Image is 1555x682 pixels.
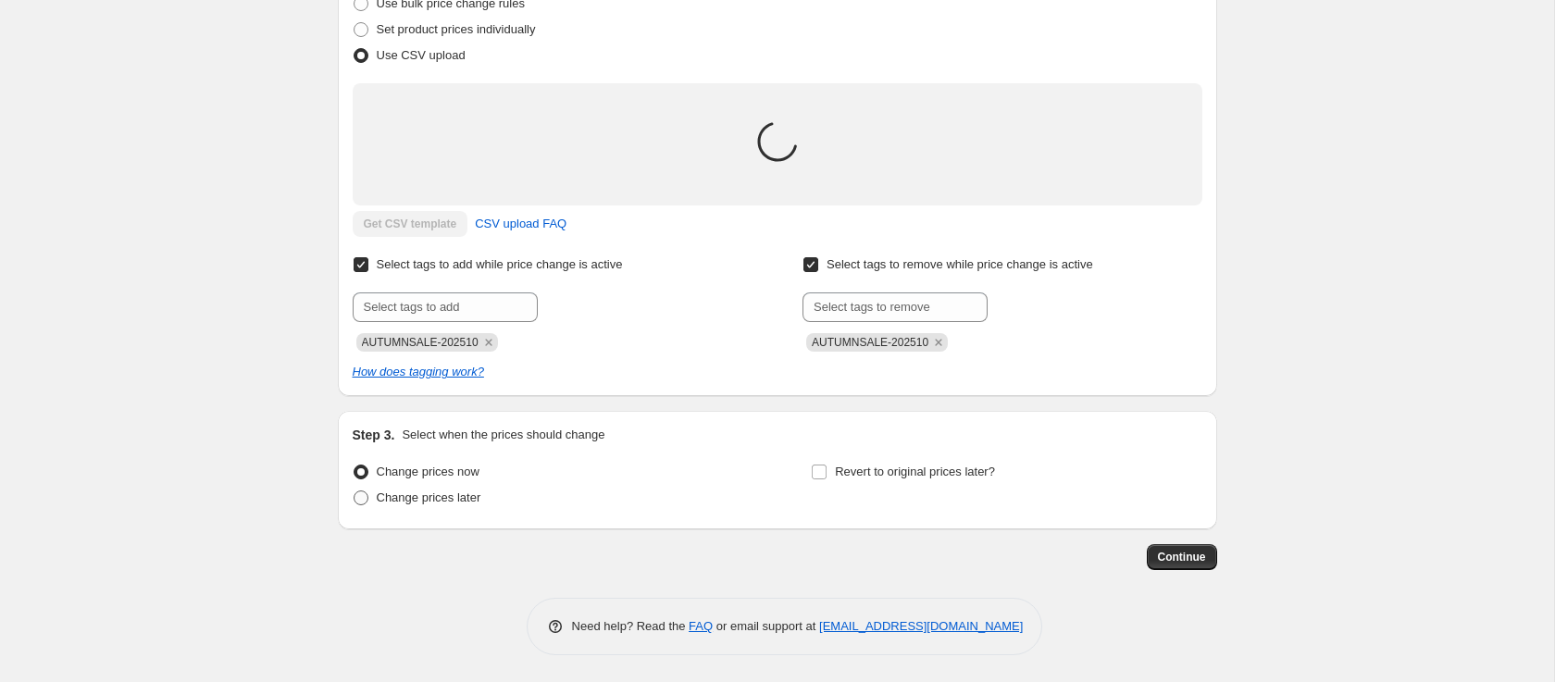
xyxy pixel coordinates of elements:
span: Continue [1158,550,1206,564]
span: Select tags to remove while price change is active [827,257,1093,271]
span: or email support at [713,619,819,633]
h2: Step 3. [353,426,395,444]
span: Change prices later [377,490,481,504]
input: Select tags to remove [802,292,988,322]
a: [EMAIL_ADDRESS][DOMAIN_NAME] [819,619,1023,633]
span: AUTUMNSALE-202510 [812,336,928,349]
a: CSV upload FAQ [464,209,578,239]
span: Need help? Read the [572,619,690,633]
p: Select when the prices should change [402,426,604,444]
button: Remove AUTUMNSALE-202510 [480,334,497,351]
span: CSV upload FAQ [475,215,566,233]
span: Use CSV upload [377,48,466,62]
button: Continue [1147,544,1217,570]
a: FAQ [689,619,713,633]
span: Set product prices individually [377,22,536,36]
span: Revert to original prices later? [835,465,995,478]
span: Change prices now [377,465,479,478]
input: Select tags to add [353,292,538,322]
button: Remove AUTUMNSALE-202510 [930,334,947,351]
a: How does tagging work? [353,365,484,378]
span: AUTUMNSALE-202510 [362,336,479,349]
span: Select tags to add while price change is active [377,257,623,271]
